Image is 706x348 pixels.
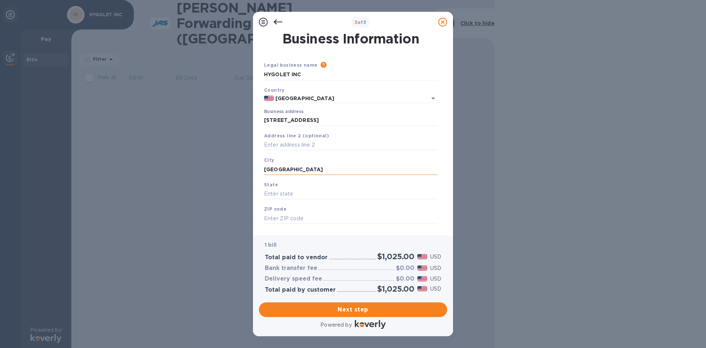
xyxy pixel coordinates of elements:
[428,93,438,103] button: Open
[377,284,414,293] h2: $1,025.00
[320,321,352,329] p: Powered by
[396,275,414,282] h3: $0.00
[274,94,417,103] input: Select country
[259,302,447,317] button: Next step
[265,254,328,261] h3: Total paid to vendor
[265,265,317,272] h3: Bank transfer fee
[264,133,329,138] b: Address line 2 (optional)
[264,96,274,101] img: US
[354,20,367,25] b: of 3
[354,20,357,25] span: 3
[264,182,278,187] b: State
[263,31,439,46] h1: Business Information
[417,254,427,259] img: USD
[264,69,438,80] input: Enter legal business name
[264,62,318,68] b: Legal business name
[264,115,438,126] input: Enter address
[264,110,303,114] label: Business address
[265,305,441,314] span: Next step
[264,140,438,151] input: Enter address line 2
[264,164,438,175] input: Enter city
[264,189,438,200] input: Enter state
[417,286,427,291] img: USD
[430,275,441,283] p: USD
[264,213,438,224] input: Enter ZIP code
[264,206,286,212] b: ZIP code
[264,87,285,93] b: Country
[430,285,441,293] p: USD
[430,264,441,272] p: USD
[355,320,386,329] img: Logo
[265,287,336,293] h3: Total paid by customer
[417,266,427,271] img: USD
[265,275,322,282] h3: Delivery speed fee
[377,252,414,261] h2: $1,025.00
[417,276,427,281] img: USD
[396,265,414,272] h3: $0.00
[264,157,274,163] b: City
[430,253,441,261] p: USD
[265,242,277,248] b: 1 bill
